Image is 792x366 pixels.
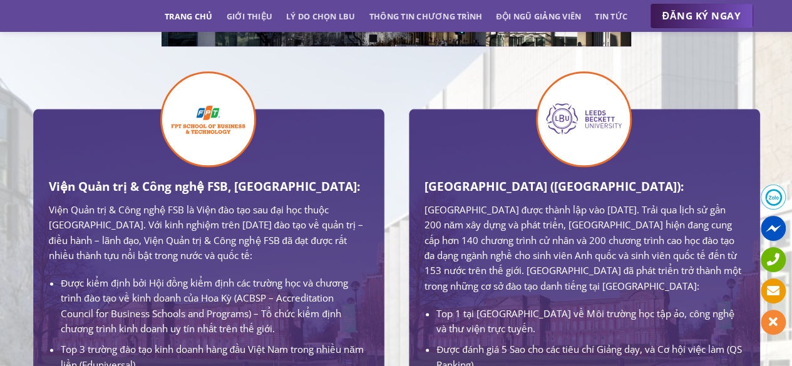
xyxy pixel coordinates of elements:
a: Tin tức [595,5,627,28]
a: Thông tin chương trình [369,5,483,28]
p: [GEOGRAPHIC_DATA] được thành lập vào [DATE]. Trải qua lịch sử gần 200 năm xây dựng và phát triển,... [424,202,744,293]
h3: Viện Quản trị & Công nghệ FSB, [GEOGRAPHIC_DATA]: [49,177,368,196]
p: Viện Quản trị & Công nghệ FSB là Viện đào tạo sau đại học thuộc [GEOGRAPHIC_DATA]. Với kinh nghiệ... [49,202,368,263]
a: Trang chủ [165,5,212,28]
a: Giới thiệu [226,5,272,28]
a: ĐĂNG KÝ NGAY [650,4,753,29]
span: ĐĂNG KÝ NGAY [662,8,741,24]
li: Top 1 tại [GEOGRAPHIC_DATA] về Môi trường học tập ảo, công nghệ và thư viện trực tuyến. [436,306,743,337]
h3: [GEOGRAPHIC_DATA] ([GEOGRAPHIC_DATA]): [424,177,744,196]
a: Lý do chọn LBU [286,5,356,28]
li: Được kiểm định bởi Hội đồng kiểm định các trường học và chương trình đào tạo về kinh doanh của Ho... [61,275,368,336]
a: Đội ngũ giảng viên [496,5,581,28]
